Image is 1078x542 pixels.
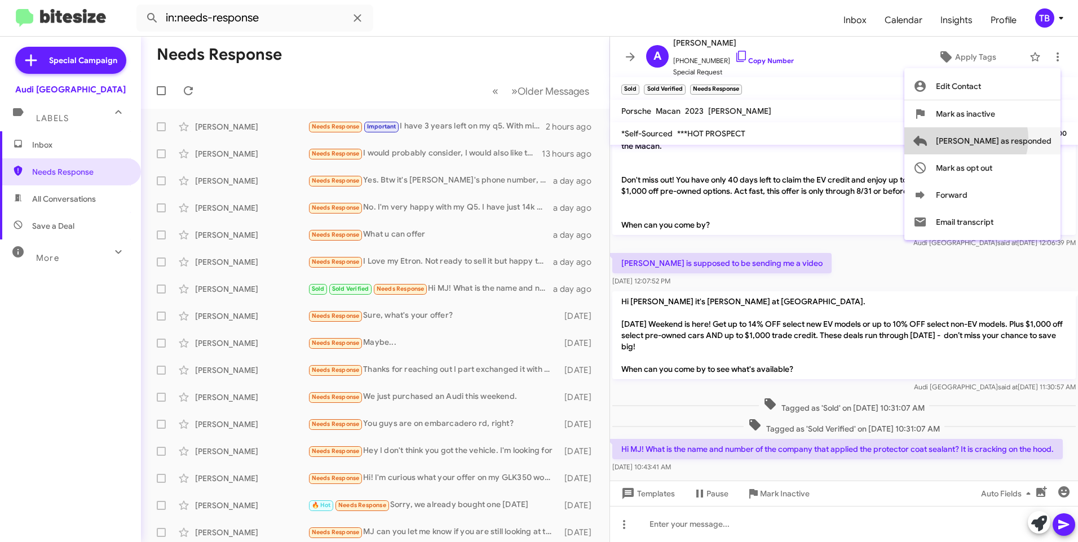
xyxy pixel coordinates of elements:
span: Edit Contact [936,73,981,100]
span: Mark as inactive [936,100,995,127]
span: [PERSON_NAME] as responded [936,127,1052,154]
button: Forward [904,181,1061,208]
button: Email transcript [904,208,1061,236]
span: Mark as opt out [936,154,992,181]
